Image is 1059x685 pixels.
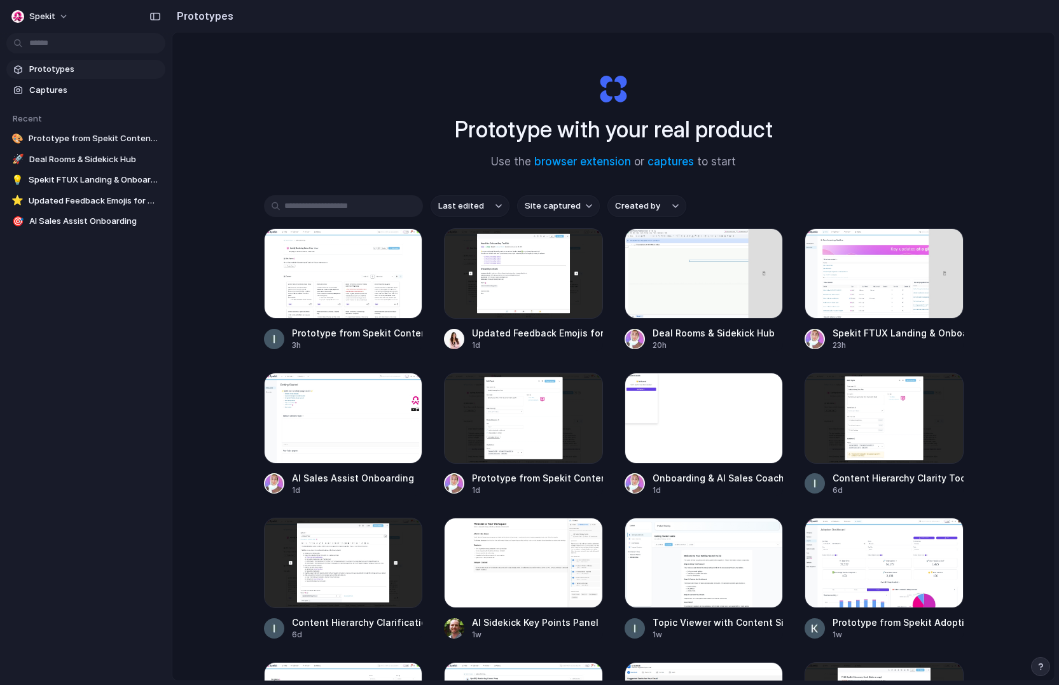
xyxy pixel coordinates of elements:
div: 23h [833,340,964,351]
h1: Prototype with your real product [455,113,773,146]
span: Recent [13,113,42,123]
a: Deal Rooms & Sidekick HubDeal Rooms & Sidekick Hub20h [625,228,784,351]
div: AI Sidekick Key Points Panel [472,616,599,629]
div: 1w [833,629,964,640]
a: 💡Spekit FTUX Landing & Onboarding [6,170,165,190]
div: 6d [833,485,964,496]
div: 🎨 [11,132,24,145]
a: Topic Viewer with Content SidepanelTopic Viewer with Content Sidepanel1w [625,518,784,640]
button: Last edited [431,195,509,217]
div: Updated Feedback Emojis for Content Review [472,326,603,340]
div: Spekit FTUX Landing & Onboarding [833,326,964,340]
h2: Prototypes [172,8,233,24]
span: Last edited [438,200,484,212]
div: ⭐ [11,195,24,207]
span: Updated Feedback Emojis for Content Review [29,195,160,207]
a: captures [647,155,694,168]
div: 1d [653,485,784,496]
a: ⭐Updated Feedback Emojis for Content Review [6,191,165,211]
div: Prototype from Spekit Adoption Dashboard [833,616,964,629]
span: AI Sales Assist Onboarding [29,215,160,228]
span: Captures [29,84,160,97]
a: Onboarding & AI Sales Coaching ToolOnboarding & AI Sales Coaching Tool1d [625,373,784,495]
div: AI Sales Assist Onboarding [292,471,414,485]
a: AI Sales Assist OnboardingAI Sales Assist Onboarding1d [264,373,423,495]
div: 🚀 [11,153,24,166]
a: AI Sidekick Key Points PanelAI Sidekick Key Points Panel1w [444,518,603,640]
div: 1w [653,629,784,640]
a: browser extension [534,155,631,168]
a: Content Hierarchy Clarification ToolContent Hierarchy Clarification Tool6d [264,518,423,640]
a: Content Hierarchy Clarity ToolContent Hierarchy Clarity Tool6d [805,373,964,495]
div: 1d [472,340,603,351]
a: 🎨Prototype from Spekit Content Map [6,129,165,148]
div: Onboarding & AI Sales Coaching Tool [653,471,784,485]
span: Spekit [29,10,55,23]
button: Spekit [6,6,75,27]
a: Captures [6,81,165,100]
div: Prototype from Spekit Content Map [472,471,603,485]
div: 20h [653,340,775,351]
span: Deal Rooms & Sidekick Hub [29,153,160,166]
div: 💡 [11,174,24,186]
span: Created by [615,200,660,212]
span: Use the or to start [491,154,736,170]
span: Spekit FTUX Landing & Onboarding [29,174,160,186]
span: Site captured [525,200,581,212]
span: Prototype from Spekit Content Map [29,132,160,145]
div: 6d [292,629,423,640]
a: Updated Feedback Emojis for Content ReviewUpdated Feedback Emojis for Content Review1d [444,228,603,351]
a: 🎯AI Sales Assist Onboarding [6,212,165,231]
button: Created by [607,195,686,217]
div: 🎯 [11,215,24,228]
div: Topic Viewer with Content Sidepanel [653,616,784,629]
a: Spekit FTUX Landing & OnboardingSpekit FTUX Landing & Onboarding23h [805,228,964,351]
div: 1d [292,485,414,496]
a: Prototypes [6,60,165,79]
a: Prototype from Spekit Content MapPrototype from Spekit Content Map1d [444,373,603,495]
a: Prototype from Spekit Adoption DashboardPrototype from Spekit Adoption Dashboard1w [805,518,964,640]
button: Site captured [517,195,600,217]
div: 1w [472,629,599,640]
a: Prototype from Spekit Content MapPrototype from Spekit Content Map3h [264,228,423,351]
a: 🚀Deal Rooms & Sidekick Hub [6,150,165,169]
div: Deal Rooms & Sidekick Hub [653,326,775,340]
div: 1d [472,485,603,496]
div: Content Hierarchy Clarity Tool [833,471,964,485]
div: 3h [292,340,423,351]
span: Prototypes [29,63,160,76]
div: Content Hierarchy Clarification Tool [292,616,423,629]
div: Prototype from Spekit Content Map [292,326,423,340]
